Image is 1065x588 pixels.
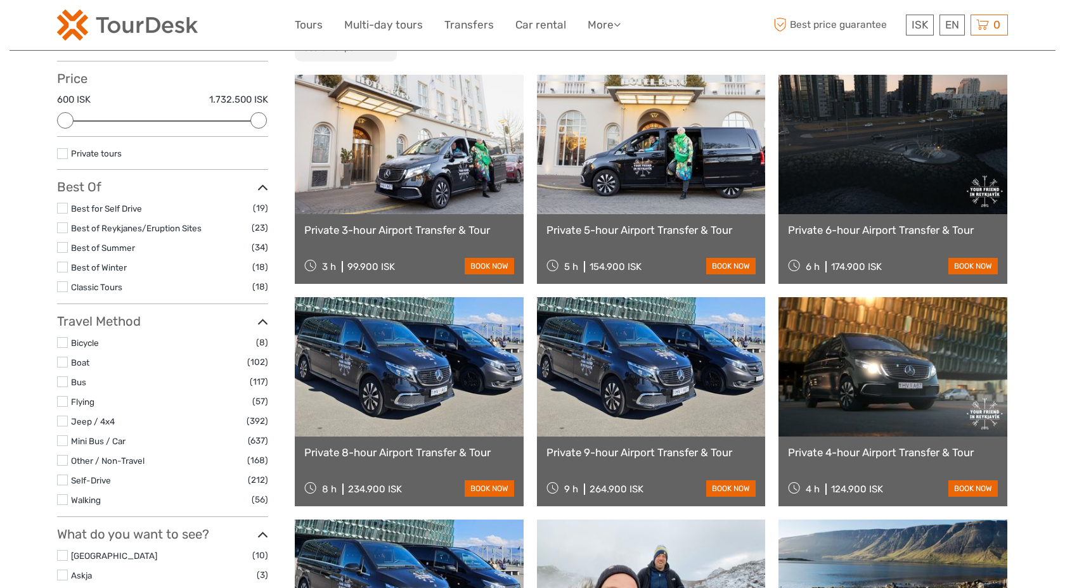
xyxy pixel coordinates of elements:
a: [GEOGRAPHIC_DATA] [71,551,157,561]
span: (57) [252,394,268,409]
span: ISK [912,18,928,31]
a: Askja [71,570,92,580]
a: Bicycle [71,338,99,348]
span: (168) [247,453,268,468]
a: book now [948,258,998,274]
span: 4 h [806,483,820,495]
a: book now [465,258,514,274]
span: (18) [252,279,268,294]
div: 154.900 ISK [590,261,642,272]
a: Best of Summer [71,243,135,253]
a: Private tours [71,148,122,158]
a: More [588,16,621,34]
a: Tours [295,16,323,34]
label: 600 ISK [57,93,91,106]
a: book now [706,480,756,497]
span: (8) [256,335,268,350]
span: 0 [991,18,1002,31]
a: Car rental [515,16,566,34]
span: Best price guarantee [770,15,903,35]
a: book now [465,480,514,497]
label: 1.732.500 ISK [209,93,268,106]
a: book now [948,480,998,497]
a: Best of Winter [71,262,127,272]
h3: Price [57,71,268,86]
div: EN [939,15,965,35]
span: (392) [247,414,268,428]
a: Best of Reykjanes/Eruption Sites [71,223,202,233]
img: 120-15d4194f-c635-41b9-a512-a3cb382bfb57_logo_small.png [57,10,198,41]
span: (56) [252,492,268,507]
a: Classic Tours [71,282,122,292]
a: Multi-day tours [344,16,423,34]
a: Private 6-hour Airport Transfer & Tour [788,224,998,236]
a: Private 5-hour Airport Transfer & Tour [546,224,756,236]
h3: Best Of [57,179,268,195]
a: Private 3-hour Airport Transfer & Tour [304,224,514,236]
span: (10) [252,548,268,563]
span: 9 h [564,483,578,495]
div: 124.900 ISK [831,483,883,495]
span: (212) [248,473,268,487]
span: (18) [252,260,268,274]
span: (117) [250,374,268,389]
span: (34) [252,240,268,255]
span: 8 h [322,483,337,495]
h3: Travel Method [57,314,268,329]
a: Bus [71,377,86,387]
div: 234.900 ISK [348,483,402,495]
span: (102) [247,355,268,369]
h3: What do you want to see? [57,527,268,542]
span: (19) [253,201,268,215]
span: (23) [252,220,268,235]
a: Private 9-hour Airport Transfer & Tour [546,446,756,459]
a: Self-Drive [71,475,111,485]
div: 99.900 ISK [347,261,395,272]
a: Flying [71,397,94,407]
p: We're away right now. Please check back later! [18,22,143,32]
a: book now [706,258,756,274]
a: Mini Bus / Car [71,436,126,446]
a: Best for Self Drive [71,203,142,214]
a: Other / Non-Travel [71,456,145,466]
a: Jeep / 4x4 [71,416,115,426]
span: (3) [257,568,268,582]
a: Transfers [444,16,494,34]
button: Open LiveChat chat widget [146,20,161,35]
span: 3 h [322,261,336,272]
span: 6 h [806,261,820,272]
a: Private 8-hour Airport Transfer & Tour [304,446,514,459]
span: (637) [248,433,268,448]
a: Private 4-hour Airport Transfer & Tour [788,446,998,459]
span: 5 h [564,261,578,272]
div: 264.900 ISK [590,483,643,495]
a: Boat [71,357,89,367]
div: 174.900 ISK [831,261,882,272]
a: Walking [71,495,101,505]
